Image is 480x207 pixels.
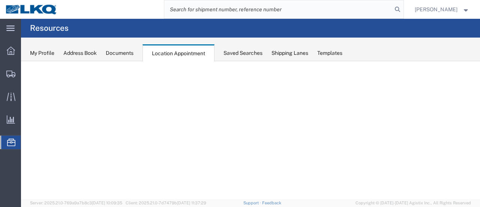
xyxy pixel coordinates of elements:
[30,19,69,38] h4: Resources
[415,5,457,14] span: Marc Metzger
[142,44,214,62] div: Location Appointment
[106,49,133,57] div: Documents
[21,61,480,199] iframe: FS Legacy Container
[164,0,392,18] input: Search for shipment number, reference number
[243,201,262,205] a: Support
[262,201,281,205] a: Feedback
[317,49,342,57] div: Templates
[414,5,470,14] button: [PERSON_NAME]
[126,201,206,205] span: Client: 2025.21.0-7d7479b
[5,4,58,15] img: logo
[271,49,308,57] div: Shipping Lanes
[223,49,262,57] div: Saved Searches
[63,49,97,57] div: Address Book
[92,201,122,205] span: [DATE] 10:09:35
[355,200,471,206] span: Copyright © [DATE]-[DATE] Agistix Inc., All Rights Reserved
[177,201,206,205] span: [DATE] 11:37:29
[30,49,54,57] div: My Profile
[30,201,122,205] span: Server: 2025.21.0-769a9a7b8c3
